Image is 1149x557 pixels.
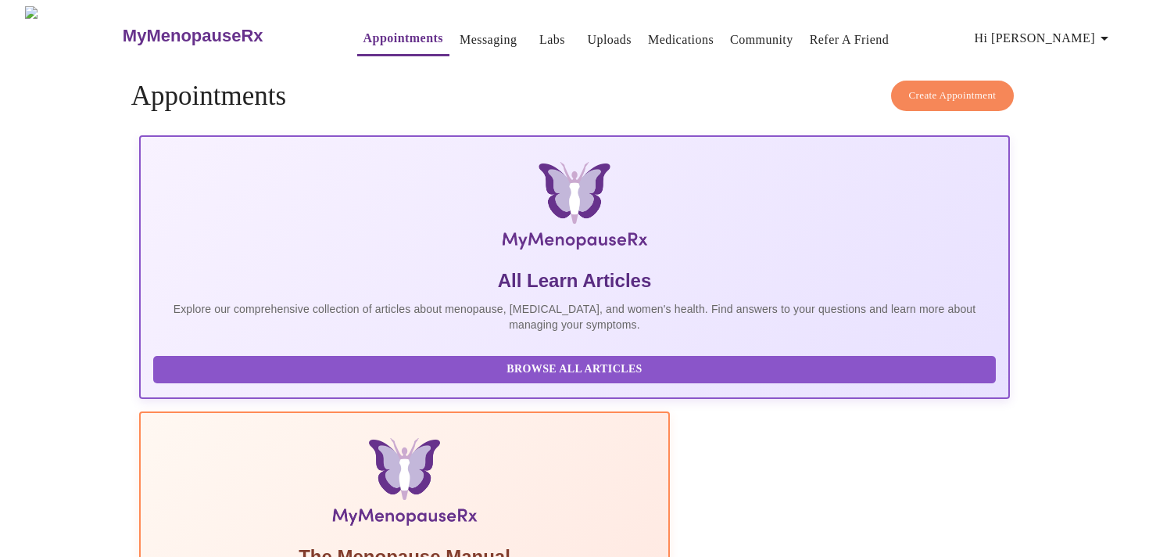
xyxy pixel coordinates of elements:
button: Medications [642,24,720,56]
h3: MyMenopauseRx [123,26,263,46]
a: Labs [539,29,565,51]
a: Browse All Articles [153,361,1000,375]
p: Explore our comprehensive collection of articles about menopause, [MEDICAL_DATA], and women's hea... [153,301,997,332]
button: Hi [PERSON_NAME] [968,23,1120,54]
button: Create Appointment [891,81,1015,111]
span: Browse All Articles [169,360,981,379]
a: Refer a Friend [810,29,889,51]
button: Appointments [357,23,449,56]
a: Community [730,29,793,51]
button: Community [724,24,800,56]
img: Menopause Manual [233,438,576,532]
img: MyMenopauseRx Logo [284,162,865,256]
button: Browse All Articles [153,356,997,383]
span: Hi [PERSON_NAME] [975,27,1114,49]
button: Uploads [581,24,638,56]
a: Messaging [460,29,517,51]
a: Appointments [363,27,443,49]
button: Labs [527,24,577,56]
span: Create Appointment [909,87,997,105]
h4: Appointments [131,81,1018,112]
h5: All Learn Articles [153,268,997,293]
a: Medications [648,29,714,51]
a: Uploads [587,29,632,51]
button: Messaging [453,24,523,56]
a: MyMenopauseRx [120,9,325,63]
img: MyMenopauseRx Logo [25,6,120,65]
button: Refer a Friend [804,24,896,56]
